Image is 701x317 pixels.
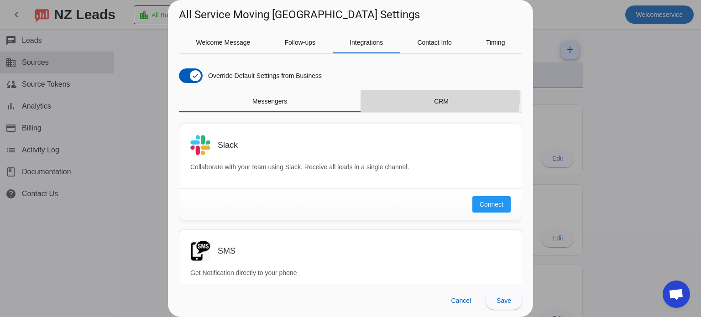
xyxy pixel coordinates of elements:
[417,39,452,46] span: Contact Info
[497,297,511,304] span: Save
[663,281,690,308] div: Open chat
[284,39,315,46] span: Follow-ups
[486,291,522,310] button: Save
[472,196,511,213] button: Connect
[190,162,511,172] p: Collaborate with your team using Slack. Receive all leads in a single channel.
[350,39,383,46] span: Integrations
[434,98,449,104] span: CRM
[252,98,287,104] span: Messengers
[190,241,210,261] img: SMS
[196,39,251,46] span: Welcome Message
[218,246,235,255] h3: SMS
[451,297,471,304] span: Cancel
[190,268,511,278] p: Get Notification directly to your phone
[190,135,210,155] img: Slack
[486,39,505,46] span: Timing
[444,291,478,310] button: Cancel
[179,7,420,22] h1: All Service Moving [GEOGRAPHIC_DATA] Settings
[480,200,503,209] span: Connect
[218,140,238,150] h3: Slack
[206,71,322,80] label: Override Default Settings from Business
